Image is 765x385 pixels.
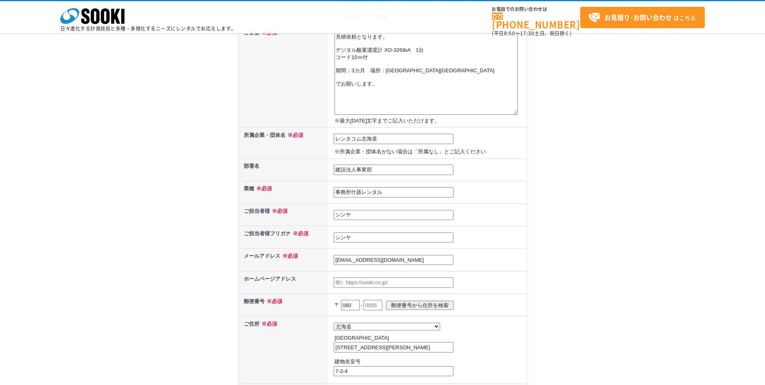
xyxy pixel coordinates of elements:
a: お見積り･お問い合わせはこちら [580,7,705,28]
span: ※必須 [280,253,298,259]
span: ※必須 [254,185,272,191]
p: 日々進化する計測技術と多種・多様化するニーズにレンタルでお応えします。 [60,26,236,31]
th: 所属企業・団体名 [238,127,327,158]
span: (平日 ～ 土日、祝日除く) [492,30,571,37]
span: はこちら [588,12,696,24]
span: 8:50 [504,30,515,37]
input: 0005 [363,300,382,310]
input: 例）大阪市西区西本町1-15-10 [334,342,453,352]
span: ※必須 [270,208,288,214]
th: メールアドレス [238,249,327,271]
input: 例）カスタマーサポート部 [334,165,453,175]
input: 例）example@sooki.co.jp [334,255,453,265]
span: ※必須 [286,132,303,138]
th: 業種 [238,181,327,203]
p: 〒 - [335,296,525,314]
span: 17:30 [520,30,534,37]
input: 業種不明の場合、事業内容を記載ください [334,187,453,198]
span: ※必須 [259,321,277,327]
p: 建物名室号 [335,358,525,366]
p: ※所属企業・団体名がない場合は「所属なし」とご記入ください [335,148,525,156]
th: 郵便番号 [238,293,327,316]
span: ※必須 [265,298,282,304]
input: 郵便番号から住所を検索 [386,301,454,310]
input: 550 [341,300,360,310]
a: [PHONE_NUMBER] [492,12,580,29]
input: 例）ソーキ タロウ [334,232,453,243]
span: ※必須 [291,230,308,236]
th: ご担当者様フリガナ [238,226,327,249]
th: ご担当者様 [238,204,327,226]
strong: お見積り･お問い合わせ [604,12,672,22]
p: [GEOGRAPHIC_DATA] [335,334,525,342]
span: お電話でのお問い合わせは [492,7,580,12]
input: 例）創紀 太郎 [334,210,453,220]
input: 例）株式会社ソーキ [334,134,453,144]
th: ご住所 [238,316,327,383]
input: 例）https://sooki.co.jp/ [334,277,453,288]
th: ホームページアドレス [238,271,327,293]
th: ご要望 [238,25,327,127]
p: ※最大[DATE]文字までご記入いただけます。 [335,117,525,125]
th: 部署名 [238,158,327,181]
